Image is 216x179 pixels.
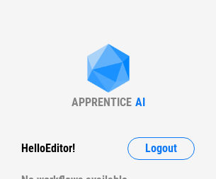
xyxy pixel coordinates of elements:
button: Logout [127,137,195,160]
span: Logout [145,143,177,154]
div: APPRENTICE [72,96,132,109]
img: Apprentice AI [80,44,137,96]
div: AI [135,96,145,109]
div: Hello Editor ! [21,137,75,160]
